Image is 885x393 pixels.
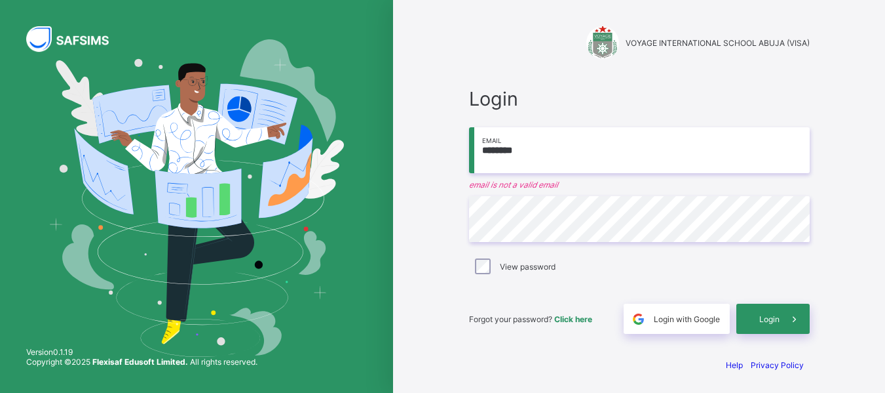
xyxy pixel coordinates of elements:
em: email is not a valid email [469,180,810,190]
span: VOYAGE INTERNATIONAL SCHOOL ABUJA (VISA) [626,38,810,48]
strong: Flexisaf Edusoft Limited. [92,357,188,367]
img: Hero Image [49,39,343,356]
span: Login with Google [654,314,720,324]
a: Privacy Policy [751,360,804,370]
span: Version 0.1.19 [26,347,257,357]
span: Login [759,314,780,324]
img: SAFSIMS Logo [26,26,124,52]
span: Login [469,87,810,110]
span: Copyright © 2025 All rights reserved. [26,357,257,367]
img: google.396cfc9801f0270233282035f929180a.svg [631,312,646,327]
a: Help [726,360,743,370]
a: Click here [554,314,592,324]
label: View password [500,262,555,272]
span: Forgot your password? [469,314,592,324]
